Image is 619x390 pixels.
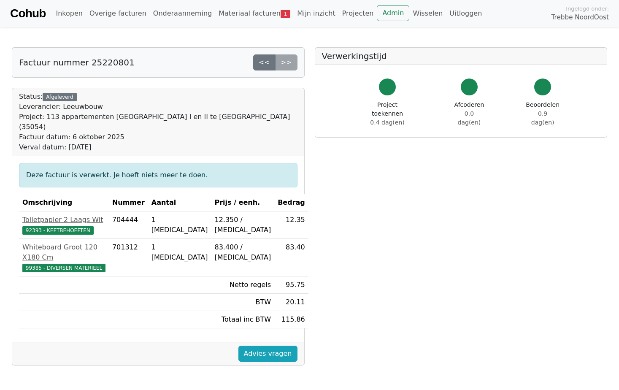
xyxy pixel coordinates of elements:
a: Uitloggen [446,5,485,22]
a: Mijn inzicht [294,5,339,22]
div: Verval datum: [DATE] [19,142,297,152]
div: Project toekennen [362,100,413,127]
a: Materiaal facturen1 [215,5,294,22]
a: Whiteboard Groot 120 X180 Cm99385 - DIVERSEN MATERIEEL [22,242,105,273]
a: Admin [377,5,409,21]
th: Omschrijving [19,194,109,211]
div: Beoordelen [526,100,560,127]
a: << [253,54,276,70]
td: 95.75 [274,276,308,294]
div: Whiteboard Groot 120 X180 Cm [22,242,105,263]
span: 0.9 dag(en) [531,110,554,126]
div: 1 [MEDICAL_DATA] [151,215,208,235]
td: 704444 [109,211,148,239]
h5: Factuur nummer 25220801 [19,57,135,68]
div: Afgeleverd [43,93,76,101]
a: Projecten [339,5,377,22]
td: 20.11 [274,294,308,311]
div: Toiletpapier 2 Laags Wit [22,215,105,225]
a: Inkopen [52,5,86,22]
th: Prijs / eenh. [211,194,274,211]
div: 12.350 / [MEDICAL_DATA] [214,215,271,235]
div: Project: 113 appartementen [GEOGRAPHIC_DATA] I en II te [GEOGRAPHIC_DATA] (35054) [19,112,297,132]
a: Toiletpapier 2 Laags Wit92393 - KEETBEHOEFTEN [22,215,105,235]
div: Factuur datum: 6 oktober 2025 [19,132,297,142]
a: Overige facturen [86,5,150,22]
span: 92393 - KEETBEHOEFTEN [22,226,94,235]
a: Wisselen [409,5,446,22]
span: Ingelogd onder: [566,5,609,13]
div: Leverancier: Leeuwbouw [19,102,297,112]
th: Nummer [109,194,148,211]
td: 115.86 [274,311,308,328]
div: Afcoderen [453,100,486,127]
div: 1 [MEDICAL_DATA] [151,242,208,263]
a: Onderaanneming [150,5,215,22]
span: 0.0 dag(en) [458,110,481,126]
td: 701312 [109,239,148,276]
td: 12.35 [274,211,308,239]
th: Aantal [148,194,211,211]
span: 99385 - DIVERSEN MATERIEEL [22,264,105,272]
span: Trebbe NoordOost [551,13,609,22]
td: Totaal inc BTW [211,311,274,328]
td: Netto regels [211,276,274,294]
td: BTW [211,294,274,311]
h5: Verwerkingstijd [322,51,600,61]
span: 1 [281,10,290,18]
span: 0.4 dag(en) [370,119,404,126]
div: Deze factuur is verwerkt. Je hoeft niets meer te doen. [19,163,297,187]
div: Status: [19,92,297,152]
a: Cohub [10,3,46,24]
td: 83.40 [274,239,308,276]
a: Advies vragen [238,346,297,362]
th: Bedrag [274,194,308,211]
div: 83.400 / [MEDICAL_DATA] [214,242,271,263]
